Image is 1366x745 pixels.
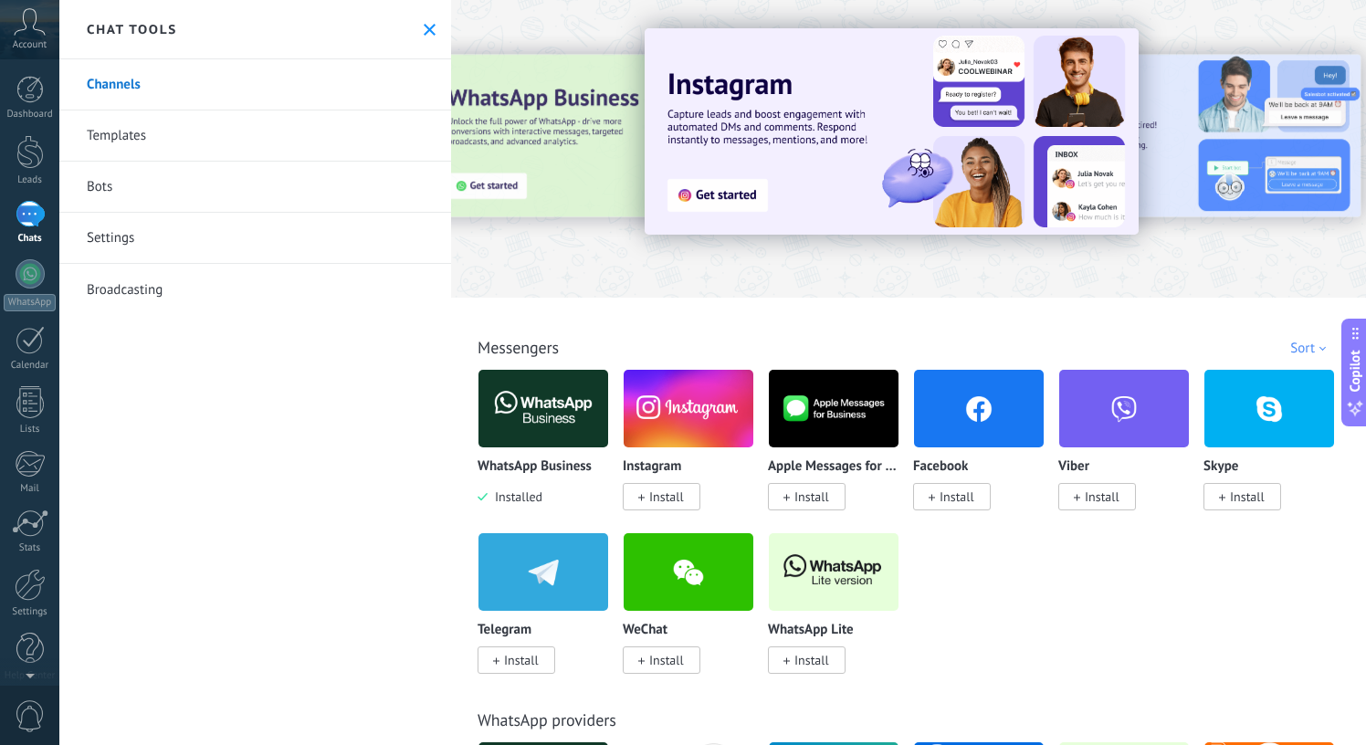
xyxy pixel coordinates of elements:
[478,459,592,475] p: WhatsApp Business
[4,174,57,186] div: Leads
[769,364,898,453] img: logo_main.png
[59,110,451,162] a: Templates
[13,39,47,51] span: Account
[914,364,1044,453] img: facebook.png
[768,459,899,475] p: Apple Messages for Business
[1058,459,1089,475] p: Viber
[478,364,608,453] img: logo_main.png
[1204,364,1334,453] img: skype.png
[1085,488,1119,505] span: Install
[768,532,913,696] div: WhatsApp Lite
[478,623,531,638] p: Telegram
[1346,351,1364,393] span: Copilot
[59,213,451,264] a: Settings
[4,233,57,245] div: Chats
[478,709,616,730] a: WhatsApp providers
[478,528,608,616] img: telegram.png
[768,369,913,532] div: Apple Messages for Business
[1230,488,1265,505] span: Install
[649,488,684,505] span: Install
[623,532,768,696] div: WeChat
[913,459,968,475] p: Facebook
[940,488,974,505] span: Install
[769,528,898,616] img: logo_main.png
[4,483,57,495] div: Mail
[913,369,1058,532] div: Facebook
[1203,459,1238,475] p: Skype
[4,360,57,372] div: Calendar
[794,488,829,505] span: Install
[645,28,1139,235] img: Slide 1
[478,369,623,532] div: WhatsApp Business
[4,294,56,311] div: WhatsApp
[4,542,57,554] div: Stats
[623,369,768,532] div: Instagram
[768,623,854,638] p: WhatsApp Lite
[430,55,819,217] img: Slide 3
[478,532,623,696] div: Telegram
[59,162,451,213] a: Bots
[972,55,1361,217] img: Slide 2
[4,606,57,618] div: Settings
[1058,369,1203,532] div: Viber
[1290,340,1332,357] div: Sort
[4,424,57,435] div: Lists
[59,59,451,110] a: Channels
[794,652,829,668] span: Install
[87,21,177,37] h2: Chat tools
[624,528,753,616] img: wechat.png
[623,623,667,638] p: WeChat
[59,264,451,315] a: Broadcasting
[1203,369,1349,532] div: Skype
[1059,364,1189,453] img: viber.png
[504,652,539,668] span: Install
[4,109,57,121] div: Dashboard
[624,364,753,453] img: instagram.png
[623,459,681,475] p: Instagram
[649,652,684,668] span: Install
[488,488,542,505] span: Installed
